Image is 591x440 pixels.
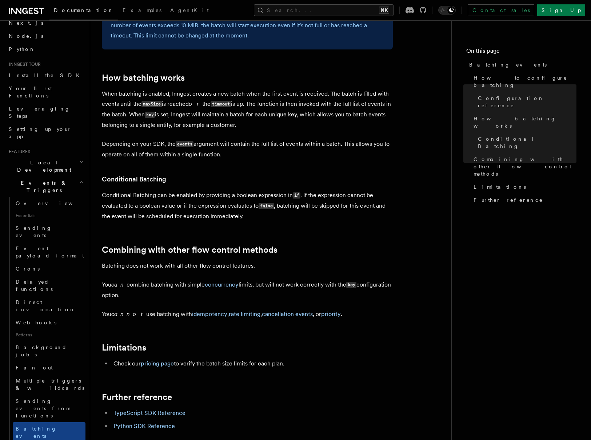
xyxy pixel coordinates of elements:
[475,132,576,153] a: Conditional Batching
[6,123,85,143] a: Setting up your app
[478,135,576,150] span: Conditional Batching
[471,193,576,207] a: Further reference
[111,359,393,369] li: Check our to verify the batch size limits for each plan.
[6,61,41,67] span: Inngest tour
[475,92,576,112] a: Configuration reference
[471,180,576,193] a: Limitations
[102,89,393,130] p: When batching is enabled, Inngest creates a new batch when the first event is received. The batch...
[123,7,161,13] span: Examples
[537,4,585,16] a: Sign Up
[16,320,56,325] span: Webhooks
[262,311,313,317] a: cancellation events
[13,329,85,341] span: Patterns
[49,2,118,20] a: Documentation
[474,196,543,204] span: Further reference
[16,299,75,312] span: Direct invocation
[170,7,209,13] span: AgentKit
[113,423,175,429] a: Python SDK Reference
[9,46,35,52] span: Python
[9,72,84,78] span: Install the SDK
[13,221,85,242] a: Sending events
[102,343,146,353] a: Limitations
[9,126,71,139] span: Setting up your app
[102,309,393,319] p: You use batching with , , , or .
[16,426,57,439] span: Batching events
[102,261,393,271] p: Batching does not work with all other flow control features.
[16,279,53,292] span: Delayed functions
[13,197,85,210] a: Overview
[118,2,166,20] a: Examples
[6,176,85,197] button: Events & Triggers
[16,200,91,206] span: Overview
[466,58,576,71] a: Batching events
[102,392,172,402] a: Further reference
[6,82,85,102] a: Your first Functions
[474,183,526,191] span: Limitations
[293,192,300,199] code: if
[6,29,85,43] a: Node.js
[6,156,85,176] button: Local Development
[469,61,547,68] span: Batching events
[9,106,70,119] span: Leveraging Steps
[166,2,213,20] a: AgentKit
[13,361,85,374] a: Fan out
[471,71,576,92] a: How to configure batching
[102,139,393,160] p: Depending on your SDK, the argument will contain the full list of events within a batch. This all...
[16,245,84,259] span: Event payload format
[13,210,85,221] span: Essentials
[474,74,576,89] span: How to configure batching
[13,395,85,422] a: Sending events from functions
[13,275,85,296] a: Delayed functions
[141,360,174,367] a: pricing page
[254,4,394,16] button: Search...⌘K
[229,311,260,317] a: rate limiting
[6,149,30,155] span: Features
[102,174,166,184] a: Conditional Batching
[6,16,85,29] a: Next.js
[111,311,146,317] em: cannot
[145,112,155,118] code: key
[6,43,85,56] a: Python
[9,85,52,99] span: Your first Functions
[192,311,227,317] a: idempotency
[141,101,162,107] code: maxSize
[6,69,85,82] a: Install the SDK
[16,266,40,272] span: Crons
[259,203,274,209] code: false
[16,378,84,391] span: Multiple triggers & wildcards
[113,409,185,416] a: TypeScript SDK Reference
[211,101,231,107] code: timeout
[346,282,356,288] code: key
[205,281,239,288] a: concurrency
[13,262,85,275] a: Crons
[16,398,70,419] span: Sending events from functions
[474,156,576,177] span: Combining with other flow control methods
[16,225,52,238] span: Sending events
[102,280,393,300] p: You combine batching with simple limits, but will not work correctly with the configuration option.
[176,141,193,147] code: events
[438,6,456,15] button: Toggle dark mode
[13,341,85,361] a: Background jobs
[102,245,277,255] a: Combining with other flow control methods
[189,100,202,107] em: or
[466,47,576,58] h4: On this page
[54,7,114,13] span: Documentation
[13,242,85,262] a: Event payload format
[321,311,341,317] a: priority
[13,374,85,395] a: Multiple triggers & wildcards
[6,179,79,194] span: Events & Triggers
[111,10,384,41] p: For system safety purposes, We also enforce a 10 MiB size limit for a batch, meaning if the size ...
[474,115,576,129] span: How batching works
[471,112,576,132] a: How batching works
[102,73,185,83] a: How batching works
[6,159,79,173] span: Local Development
[468,4,534,16] a: Contact sales
[471,153,576,180] a: Combining with other flow control methods
[13,316,85,329] a: Webhooks
[379,7,389,14] kbd: ⌘K
[16,365,53,371] span: Fan out
[9,33,43,39] span: Node.js
[16,344,67,357] span: Background jobs
[102,190,393,221] p: Conditional Batching can be enabled by providing a boolean expression in . If the expression cann...
[111,281,127,288] em: can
